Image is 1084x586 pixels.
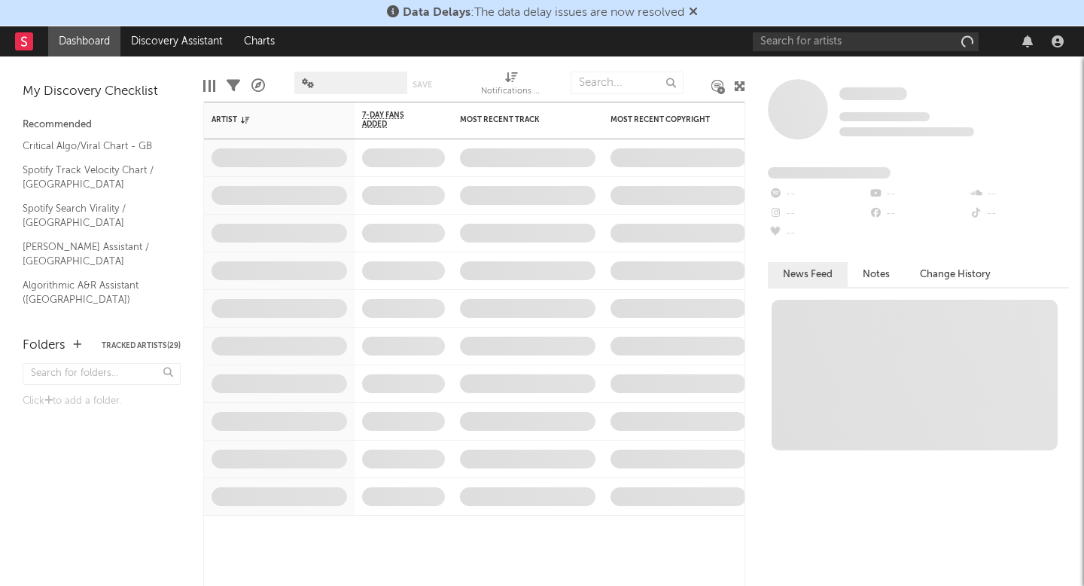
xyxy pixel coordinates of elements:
div: Folders [23,337,65,355]
span: 7-Day Fans Added [362,111,422,129]
a: Algorithmic A&R Assistant ([GEOGRAPHIC_DATA]) [23,277,166,308]
div: Click to add a folder. [23,392,181,411]
input: Search for folders... [23,363,181,385]
span: Tracking Since: [DATE] [839,112,930,121]
div: Most Recent Copyright [611,115,723,124]
div: Filters [227,64,240,108]
span: 0 fans last week [839,127,974,136]
button: Change History [905,262,1006,287]
div: -- [768,185,868,204]
div: -- [868,204,968,224]
div: Artist [212,115,324,124]
span: Dismiss [689,7,698,19]
div: My Discovery Checklist [23,83,181,101]
span: Some Artist [839,87,907,100]
div: -- [868,185,968,204]
div: Notifications (Artist) [481,83,541,101]
div: -- [969,204,1069,224]
input: Search for artists [753,32,979,51]
span: Fans Added by Platform [768,167,891,179]
button: News Feed [768,262,848,287]
div: Edit Columns [203,64,215,108]
a: Spotify Search Virality / [GEOGRAPHIC_DATA] [23,200,166,231]
a: [PERSON_NAME] Assistant / [GEOGRAPHIC_DATA] [23,239,166,270]
a: Dashboard [48,26,120,56]
button: Tracked Artists(29) [102,342,181,349]
div: A&R Pipeline [251,64,265,108]
span: : The data delay issues are now resolved [403,7,684,19]
a: Spotify Track Velocity Chart / [GEOGRAPHIC_DATA] [23,162,166,193]
div: -- [768,204,868,224]
a: Charts [233,26,285,56]
a: Critical Algo/Viral Chart - GB [23,138,166,154]
a: Some Artist [839,87,907,102]
div: -- [768,224,868,243]
button: Save [413,81,432,89]
div: -- [969,185,1069,204]
button: Notes [848,262,905,287]
span: Data Delays [403,7,470,19]
div: Notifications (Artist) [481,64,541,108]
input: Search... [571,72,684,94]
div: Recommended [23,116,181,134]
div: Most Recent Track [460,115,573,124]
a: Discovery Assistant [120,26,233,56]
